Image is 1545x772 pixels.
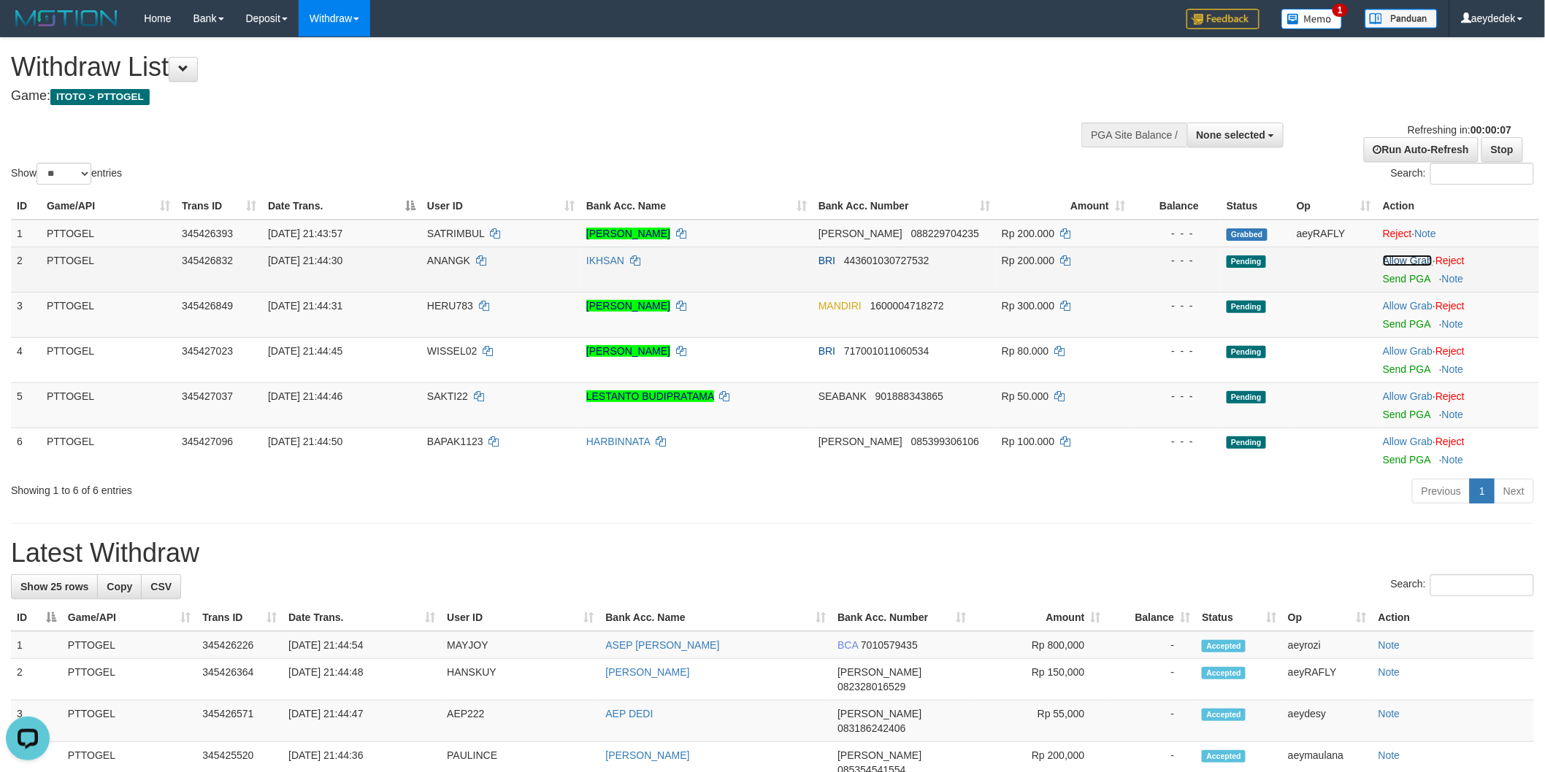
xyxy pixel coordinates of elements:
[1481,137,1523,162] a: Stop
[1435,390,1465,402] a: Reject
[832,604,972,631] th: Bank Acc. Number: activate to sort column ascending
[1415,228,1437,239] a: Note
[1227,436,1266,449] span: Pending
[107,581,132,592] span: Copy
[1227,255,1266,268] span: Pending
[1202,709,1246,721] span: Accepted
[1379,749,1400,761] a: Note
[1186,9,1260,29] img: Feedback.jpg
[427,300,473,312] span: HERU783
[441,631,599,659] td: MAYJOY
[1196,604,1282,631] th: Status: activate to sort column ascending
[1383,363,1430,375] a: Send PGA
[182,436,233,447] span: 345427096
[11,539,1534,568] h1: Latest Withdraw
[1391,574,1534,596] label: Search:
[182,345,233,357] span: 345427023
[427,228,485,239] span: SATRIMBUL
[1291,193,1377,220] th: Op: activate to sort column ascending
[1442,454,1464,466] a: Note
[62,604,196,631] th: Game/API: activate to sort column ascending
[911,436,979,447] span: Copy 085399306106 to clipboard
[1107,631,1197,659] td: -
[972,604,1107,631] th: Amount: activate to sort column ascending
[1365,9,1438,28] img: panduan.png
[1391,163,1534,185] label: Search:
[11,163,122,185] label: Show entries
[196,659,283,700] td: 345426364
[11,89,1016,104] h4: Game:
[1435,255,1465,266] a: Reject
[141,574,181,599] a: CSV
[11,700,62,742] td: 3
[1470,479,1495,503] a: 1
[11,382,41,428] td: 5
[421,193,580,220] th: User ID: activate to sort column ascending
[11,428,41,473] td: 6
[6,6,50,50] button: Open LiveChat chat widget
[1383,228,1412,239] a: Reject
[996,193,1131,220] th: Amount: activate to sort column ascending
[837,681,905,692] span: Copy 082328016529 to clipboard
[1081,123,1186,147] div: PGA Site Balance /
[97,574,142,599] a: Copy
[1377,337,1539,382] td: ·
[1383,390,1433,402] a: Allow Grab
[1137,434,1215,449] div: - - -
[427,436,483,447] span: BAPAK1123
[427,390,468,402] span: SAKTI22
[1107,700,1197,742] td: -
[1379,708,1400,719] a: Note
[1002,228,1054,239] span: Rp 200.000
[11,337,41,382] td: 4
[837,722,905,734] span: Copy 083186242406 to clipboard
[283,700,441,742] td: [DATE] 21:44:47
[1137,298,1215,313] div: - - -
[813,193,996,220] th: Bank Acc. Number: activate to sort column ascending
[268,300,342,312] span: [DATE] 21:44:31
[11,247,41,292] td: 2
[1442,363,1464,375] a: Note
[1377,382,1539,428] td: ·
[1383,436,1433,447] a: Allow Grab
[972,700,1107,742] td: Rp 55,000
[11,193,41,220] th: ID
[972,631,1107,659] td: Rp 800,000
[1408,124,1511,136] span: Refreshing in:
[1227,301,1266,313] span: Pending
[441,700,599,742] td: AEP222
[50,89,150,105] span: ITOTO > PTTOGEL
[62,700,196,742] td: PTTOGEL
[1383,273,1430,285] a: Send PGA
[11,477,633,498] div: Showing 1 to 6 of 6 entries
[1282,700,1373,742] td: aeydesy
[262,193,421,220] th: Date Trans.: activate to sort column descending
[818,390,867,402] span: SEABANK
[1364,137,1479,162] a: Run Auto-Refresh
[1471,124,1511,136] strong: 00:00:07
[182,228,233,239] span: 345426393
[1291,220,1377,247] td: aeyRAFLY
[1430,574,1534,596] input: Search:
[1435,436,1465,447] a: Reject
[870,300,944,312] span: Copy 1600004718272 to clipboard
[1202,750,1246,763] span: Accepted
[41,428,176,473] td: PTTOGEL
[1137,389,1215,404] div: - - -
[972,659,1107,700] td: Rp 150,000
[1282,631,1373,659] td: aeyrozi
[41,337,176,382] td: PTTOGEL
[1202,667,1246,679] span: Accepted
[1202,640,1246,652] span: Accepted
[1383,345,1435,357] span: ·
[1377,247,1539,292] td: ·
[1002,436,1054,447] span: Rp 100.000
[1442,273,1464,285] a: Note
[1442,318,1464,330] a: Note
[1379,666,1400,678] a: Note
[1379,639,1400,651] a: Note
[818,255,835,266] span: BRI
[268,436,342,447] span: [DATE] 21:44:50
[1131,193,1221,220] th: Balance
[1383,255,1435,266] span: ·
